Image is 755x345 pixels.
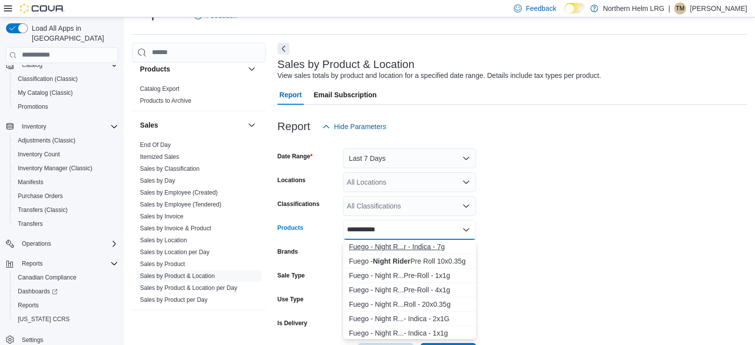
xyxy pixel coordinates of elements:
span: Adjustments (Classic) [14,135,118,146]
span: Purchase Orders [14,190,118,202]
a: Adjustments (Classic) [14,135,79,146]
span: Sales by Product & Location [140,272,215,280]
span: Sales by Product [140,260,185,268]
a: Inventory Count [14,148,64,160]
span: Manifests [14,176,118,188]
span: Hide Parameters [334,122,386,132]
label: Use Type [277,295,303,303]
a: Products to Archive [140,97,191,104]
span: Email Subscription [314,85,377,105]
span: Transfers [18,220,43,228]
a: Sales by Location per Day [140,249,209,256]
span: Report [279,85,302,105]
button: [US_STATE] CCRS [10,312,122,326]
span: Sales by Day [140,177,175,185]
span: Inventory Manager (Classic) [18,164,92,172]
span: Washington CCRS [14,313,118,325]
button: Products [246,63,258,75]
span: Canadian Compliance [14,272,118,283]
a: Purchase Orders [14,190,67,202]
span: Transfers (Classic) [18,206,68,214]
span: Itemized Sales [140,153,179,161]
button: Catalog [2,58,122,72]
button: Promotions [10,100,122,114]
div: Fuego - Night R...- Indica - 2x1G [349,314,470,324]
div: Fuego - Night R...- Indica - 1x1g [349,328,470,338]
a: Sales by Product [140,261,185,268]
span: Promotions [14,101,118,113]
span: Catalog [18,59,118,71]
label: Classifications [277,200,320,208]
a: [US_STATE] CCRS [14,313,73,325]
span: End Of Day [140,141,171,149]
a: Sales by Invoice [140,213,183,220]
a: Sales by Employee (Created) [140,189,218,196]
span: Promotions [18,103,48,111]
button: Products [140,64,244,74]
div: View sales totals by product and location for a specified date range. Details include tax types p... [277,70,601,81]
button: My Catalog (Classic) [10,86,122,100]
span: Inventory [22,123,46,131]
a: Classification (Classic) [14,73,82,85]
p: | [668,2,670,14]
span: Dashboards [14,285,118,297]
span: Sales by Employee (Tendered) [140,201,221,208]
div: Fuego - Pre Roll 10x0.35g [349,256,470,266]
span: Sales by Invoice & Product [140,224,211,232]
button: Reports [10,298,122,312]
button: Inventory Count [10,147,122,161]
h3: Sales by Product & Location [277,59,414,70]
a: End Of Day [140,141,171,148]
span: Sales by Employee (Created) [140,189,218,197]
div: Fuego - Night R...Pre-Roll - 4x1g [349,285,470,295]
label: Sale Type [277,272,305,279]
label: Date Range [277,152,313,160]
label: Brands [277,248,298,256]
h3: Products [140,64,170,74]
button: Fuego - Night Rider Milled Flower - Indica - 7g [343,240,476,254]
button: Sales [140,120,244,130]
button: Purchase Orders [10,189,122,203]
span: Canadian Compliance [18,274,76,281]
button: Close list of options [462,226,470,234]
span: Sales by Invoice [140,212,183,220]
a: Itemized Sales [140,153,179,160]
button: Reports [18,258,47,270]
p: Northern Helm LRG [603,2,665,14]
span: Catalog [22,61,42,69]
label: Is Delivery [277,319,307,327]
a: Transfers [14,218,47,230]
button: Classification (Classic) [10,72,122,86]
h3: Report [277,121,310,133]
span: Sales by Location [140,236,187,244]
span: Sales by Product per Day [140,296,207,304]
span: Adjustments (Classic) [18,137,75,144]
span: Sales by Classification [140,165,200,173]
a: Sales by Product per Day [140,296,207,303]
button: Fuego - Night Rider Indica Pre-Roll - Indica - 2x1G [343,312,476,326]
button: Fuego - Night Rider Indica Pre-Roll - 20x0.35g [343,297,476,312]
span: Manifests [18,178,43,186]
a: Sales by Invoice & Product [140,225,211,232]
button: Operations [2,237,122,251]
button: Reports [2,257,122,271]
span: Sales by Product & Location per Day [140,284,237,292]
button: Inventory [2,120,122,134]
a: Sales by Location [140,237,187,244]
span: Reports [18,301,39,309]
a: Promotions [14,101,52,113]
a: Sales by Day [140,177,175,184]
span: Reports [14,299,118,311]
span: Operations [22,240,51,248]
a: Dashboards [10,284,122,298]
div: Fuego - Night R...Pre-Roll - 1x1g [349,271,470,280]
div: Products [132,83,266,111]
h3: Sales [140,120,158,130]
p: [PERSON_NAME] [690,2,747,14]
button: Fuego - Night Rider Indica Pre-Roll - 4x1g [343,283,476,297]
a: Catalog Export [140,85,179,92]
div: Fuego - Night R...r - Indica - 7g [349,242,470,252]
a: My Catalog (Classic) [14,87,77,99]
span: Dashboards [18,287,58,295]
button: Operations [18,238,55,250]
